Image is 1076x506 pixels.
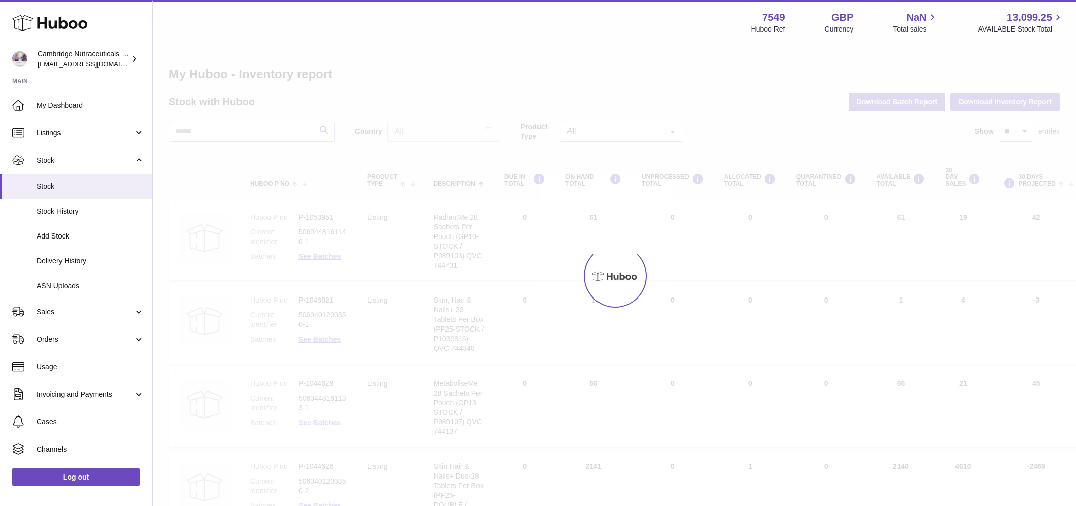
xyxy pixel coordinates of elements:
[831,11,853,24] strong: GBP
[751,24,785,34] div: Huboo Ref
[37,101,144,110] span: My Dashboard
[762,11,785,24] strong: 7549
[37,307,134,317] span: Sales
[37,231,144,241] span: Add Stock
[893,24,938,34] span: Total sales
[37,256,144,266] span: Delivery History
[37,206,144,216] span: Stock History
[37,335,134,344] span: Orders
[38,49,129,69] div: Cambridge Nutraceuticals Ltd
[12,51,27,67] img: qvc@camnutra.com
[37,417,144,427] span: Cases
[37,182,144,191] span: Stock
[978,11,1064,34] a: 13,099.25 AVAILABLE Stock Total
[978,24,1064,34] span: AVAILABLE Stock Total
[893,11,938,34] a: NaN Total sales
[37,444,144,454] span: Channels
[37,281,144,291] span: ASN Uploads
[1007,11,1052,24] span: 13,099.25
[38,59,150,68] span: [EMAIL_ADDRESS][DOMAIN_NAME]
[906,11,926,24] span: NaN
[12,468,140,486] a: Log out
[37,128,134,138] span: Listings
[37,390,134,399] span: Invoicing and Payments
[37,156,134,165] span: Stock
[825,24,854,34] div: Currency
[37,362,144,372] span: Usage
